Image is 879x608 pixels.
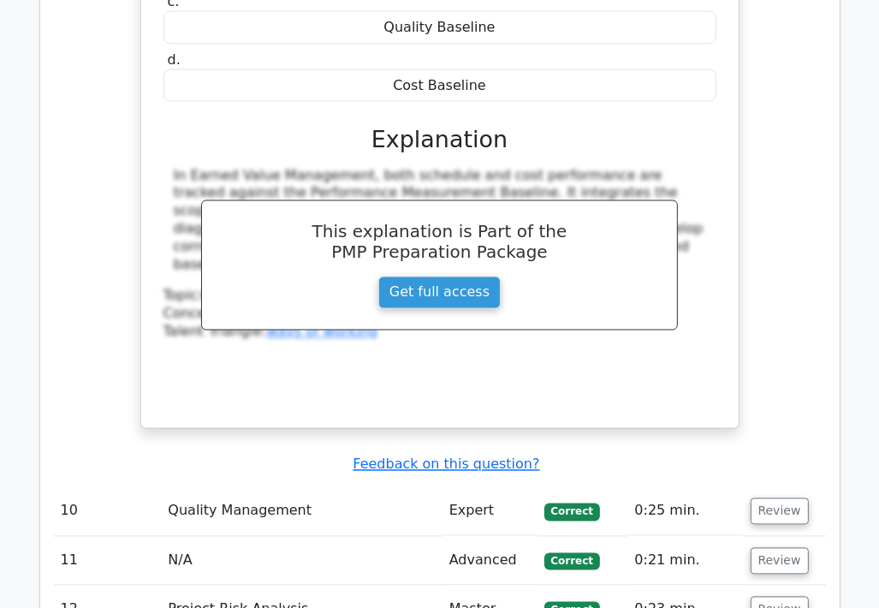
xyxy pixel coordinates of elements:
[161,537,442,586] td: N/A
[161,487,442,536] td: Quality Management
[266,324,377,340] a: ways of working
[627,537,743,586] td: 0:21 min.
[163,69,716,103] div: Cost Baseline
[163,288,716,306] div: Topic:
[627,487,743,536] td: 0:25 min.
[163,288,716,341] div: Talent Triangle:
[544,553,600,570] span: Correct
[442,487,537,536] td: Expert
[751,498,809,525] button: Review
[54,537,162,586] td: 11
[168,51,181,68] span: d.
[54,487,162,536] td: 10
[353,456,539,473] a: Feedback on this question?
[163,11,716,45] div: Quality Baseline
[751,548,809,575] button: Review
[378,277,501,309] a: Get full access
[174,168,706,275] div: In Earned Value Management, both schedule and cost performance are tracked against the Performanc...
[163,306,716,324] div: Concept:
[544,504,600,521] span: Correct
[442,537,537,586] td: Advanced
[174,126,706,153] h3: Explanation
